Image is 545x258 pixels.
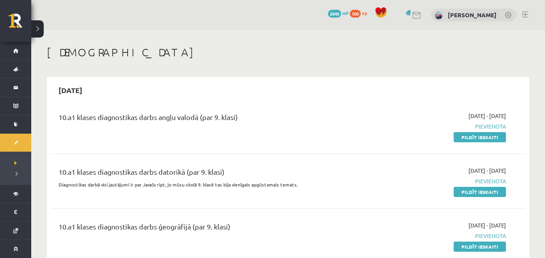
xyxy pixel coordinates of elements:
span: [DATE] - [DATE] [468,167,506,175]
span: Pievienota [365,232,506,240]
img: Polina Jeluškina [435,12,443,20]
a: 2040 mP [328,10,349,16]
span: xp [362,10,367,16]
span: 100 [350,10,361,18]
span: mP [342,10,349,16]
a: [PERSON_NAME] [448,11,497,19]
a: 100 xp [350,10,371,16]
a: Rīgas 1. Tālmācības vidusskola [9,14,31,33]
a: Pildīt ieskaiti [454,242,506,252]
p: Diagnostikas darbā visi jautājumi ir par JavaScript, jo mūsu skolā 9. klasē tas bija vienīgais ap... [59,181,353,188]
span: 2040 [328,10,341,18]
span: [DATE] - [DATE] [468,221,506,229]
span: [DATE] - [DATE] [468,112,506,120]
div: 10.a1 klases diagnostikas darbs ģeogrāfijā (par 9. klasi) [59,221,353,236]
h1: [DEMOGRAPHIC_DATA] [47,46,529,59]
a: Pildīt ieskaiti [454,132,506,142]
span: Pievienota [365,177,506,185]
h2: [DATE] [51,81,90,99]
div: 10.a1 klases diagnostikas darbs datorikā (par 9. klasi) [59,167,353,181]
span: Pievienota [365,122,506,131]
a: Pildīt ieskaiti [454,187,506,197]
div: 10.a1 klases diagnostikas darbs angļu valodā (par 9. klasi) [59,112,353,126]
